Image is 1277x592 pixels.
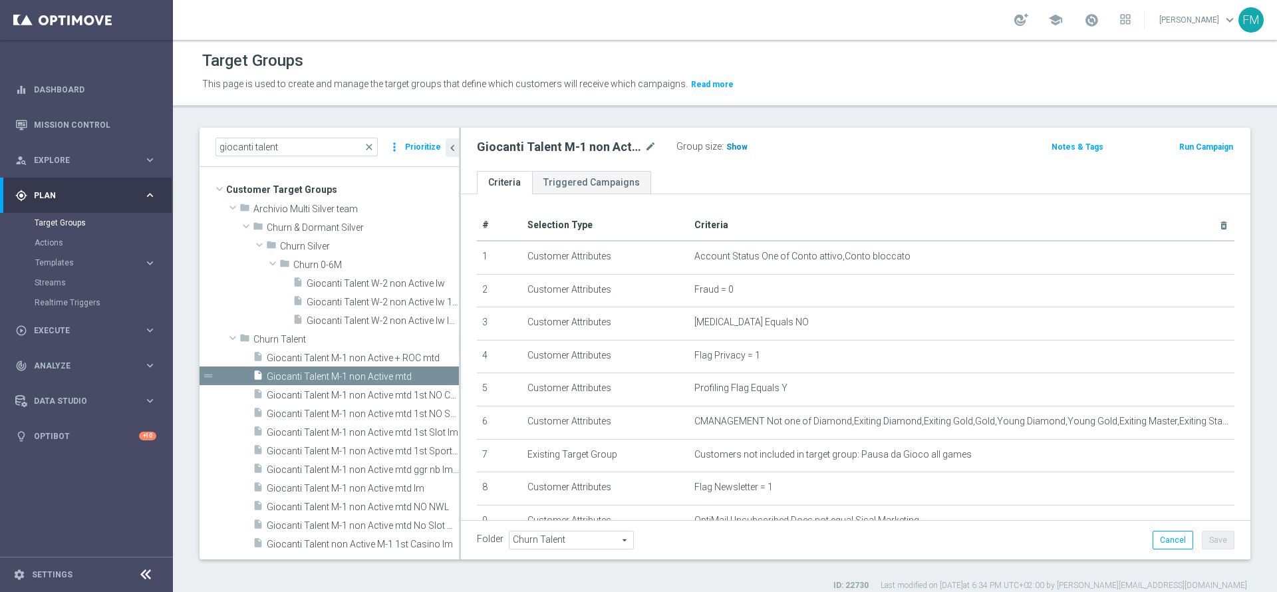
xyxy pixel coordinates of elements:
[35,257,157,268] div: Templates keyboard_arrow_right
[522,340,689,373] td: Customer Attributes
[34,72,156,107] a: Dashboard
[267,427,459,438] span: Giocanti Talent M-1 non Active mtd 1st Slot lm
[253,351,263,367] i: insert_drive_file
[35,273,172,293] div: Streams
[202,51,303,71] h1: Target Groups
[644,139,656,155] i: mode_edit
[253,370,263,385] i: insert_drive_file
[267,222,459,233] span: Churn &amp; Dormant Silver
[477,533,503,545] label: Folder
[403,138,443,156] button: Prioritize
[253,482,263,497] i: insert_drive_file
[35,293,172,313] div: Realtime Triggers
[388,138,401,156] i: more_vert
[144,324,156,337] i: keyboard_arrow_right
[15,190,157,201] button: gps_fixed Plan keyboard_arrow_right
[144,257,156,269] i: keyboard_arrow_right
[307,315,459,327] span: Giocanti Talent W-2 non Active lw lm ggr nb l3m &gt; 0
[477,241,522,274] td: 1
[253,334,459,345] span: Churn Talent
[15,325,157,336] button: play_circle_outline Execute keyboard_arrow_right
[35,237,138,248] a: Actions
[522,241,689,274] td: Customer Attributes
[35,297,138,308] a: Realtime Triggers
[694,220,728,230] span: Criteria
[253,500,263,516] i: insert_drive_file
[34,156,144,164] span: Explore
[522,472,689,506] td: Customer Attributes
[293,295,303,311] i: insert_drive_file
[34,192,144,200] span: Plan
[15,84,157,95] button: equalizer Dashboard
[15,396,157,406] div: Data Studio keyboard_arrow_right
[15,154,27,166] i: person_search
[477,274,522,307] td: 2
[15,430,27,442] i: lightbulb
[477,171,532,194] a: Criteria
[477,340,522,373] td: 4
[253,444,263,460] i: insert_drive_file
[15,190,27,202] i: gps_fixed
[15,360,144,372] div: Analyze
[253,407,263,422] i: insert_drive_file
[293,314,303,329] i: insert_drive_file
[35,277,138,288] a: Streams
[34,107,156,142] a: Mission Control
[694,317,809,328] span: [MEDICAL_DATA] Equals NO
[144,394,156,407] i: keyboard_arrow_right
[15,120,157,130] button: Mission Control
[694,382,787,394] span: Profiling Flag Equals Y
[267,520,459,531] span: Giocanti Talent M-1 non Active mtd No Slot No Sport lm
[215,138,378,156] input: Quick find group or folder
[15,418,156,454] div: Optibot
[522,505,689,538] td: Customer Attributes
[266,239,277,255] i: folder
[446,138,459,157] button: chevron_left
[307,278,459,289] span: Giocanti Talent W-2 non Active lw
[1048,13,1063,27] span: school
[477,472,522,506] td: 8
[144,189,156,202] i: keyboard_arrow_right
[35,259,144,267] div: Templates
[293,259,459,271] span: Churn 0-6M
[722,141,724,152] label: :
[267,353,459,364] span: Giocanti Talent M-1 non Active &#x2B; ROC mtd
[15,72,156,107] div: Dashboard
[694,251,911,262] span: Account Status One of Conto attivo,Conto bloccato
[1158,10,1238,30] a: [PERSON_NAME]keyboard_arrow_down
[1178,140,1234,154] button: Run Campaign
[267,539,459,550] span: Giocanti Talent non Active M-1 1st Casino lm
[477,210,522,241] th: #
[239,333,250,348] i: folder
[522,307,689,341] td: Customer Attributes
[267,446,459,457] span: Giocanti Talent M-1 non Active mtd 1st Sport lm
[477,307,522,341] td: 3
[144,359,156,372] i: keyboard_arrow_right
[15,107,156,142] div: Mission Control
[15,155,157,166] div: person_search Explore keyboard_arrow_right
[15,190,144,202] div: Plan
[522,373,689,406] td: Customer Attributes
[522,439,689,472] td: Existing Target Group
[446,142,459,154] i: chevron_left
[35,213,172,233] div: Target Groups
[253,204,459,215] span: Archivio Multi Silver team
[1218,220,1229,231] i: delete_forever
[694,515,919,526] span: OptiMail Unsubscribed Does not equal Sisal Marketing
[477,406,522,439] td: 6
[13,569,25,581] i: settings
[690,77,735,92] button: Read more
[15,361,157,371] button: track_changes Analyze keyboard_arrow_right
[293,277,303,292] i: insert_drive_file
[35,259,130,267] span: Templates
[34,418,139,454] a: Optibot
[35,233,172,253] div: Actions
[32,571,72,579] a: Settings
[34,362,144,370] span: Analyze
[15,360,27,372] i: track_changes
[239,202,250,218] i: folder
[364,142,374,152] span: close
[477,439,522,472] td: 7
[694,350,760,361] span: Flag Privacy = 1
